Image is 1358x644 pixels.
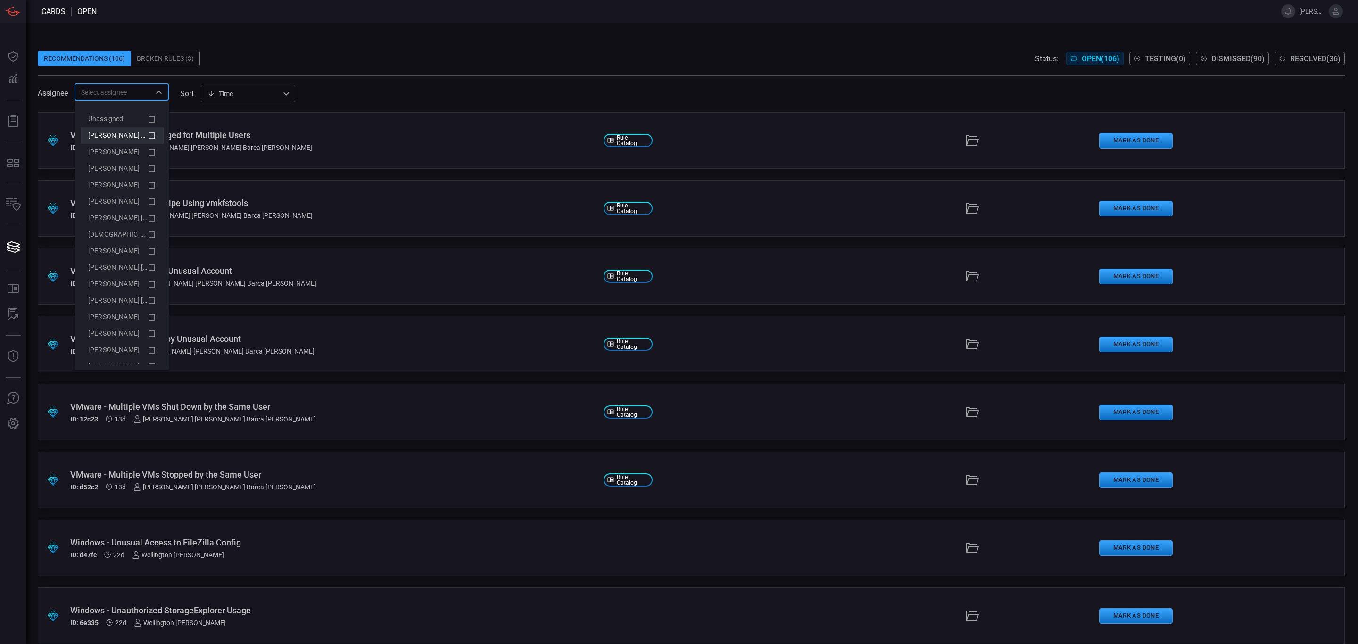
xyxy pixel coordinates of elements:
div: VMware - VM Shut Down by Unusual Account [70,334,596,344]
button: Close [152,86,166,99]
li: Olaya Garcia Fernandez [81,358,164,375]
span: Cards [41,7,66,16]
span: Sep 30, 2025 5:05 AM [115,483,126,491]
li: Marcos Ataua Lopes De Andrade Barca Martins [81,259,164,276]
button: Cards [2,236,25,258]
span: [PERSON_NAME] (Myself) [88,132,166,139]
div: Windows - Unusual Access to FileZilla Config [70,537,596,547]
div: Wellington [PERSON_NAME] [132,551,224,559]
span: [PERSON_NAME] [PERSON_NAME] [PERSON_NAME] [88,214,245,222]
div: [PERSON_NAME] [PERSON_NAME] Barca [PERSON_NAME] [130,144,312,151]
span: [PERSON_NAME] [88,313,140,321]
li: Analia Exposito Gonzalez [81,160,164,177]
div: [PERSON_NAME] [PERSON_NAME] Barca [PERSON_NAME] [134,280,316,287]
li: Alvaro Escribano Romero [81,144,164,160]
h5: ID: 128e4 [70,212,99,219]
button: Resolved(36) [1275,52,1345,65]
div: VMware - Password Changed for Multiple Users [70,130,596,140]
li: Maria Isabel Ibanez Aguirado [81,276,164,292]
h5: ID: e7a01 [70,280,99,287]
div: VMware - Multiple VMs Stopped by the Same User [70,470,596,479]
span: Unassigned [88,115,124,123]
li: Edgar Lima (Myself) [81,127,164,144]
h5: ID: 12c23 [70,415,98,423]
button: Open(106) [1066,52,1124,65]
h5: ID: 6e335 [70,619,99,627]
div: [PERSON_NAME] [PERSON_NAME] Barca [PERSON_NAME] [132,347,315,355]
h5: ID: d47fc [70,551,97,559]
div: Time [207,89,280,99]
li: Monica Merino Robledillo [81,325,164,342]
span: [PERSON_NAME] [88,363,140,370]
button: Preferences [2,413,25,435]
button: Detections [2,68,25,91]
span: [PERSON_NAME] [88,198,140,205]
label: sort [180,89,194,98]
input: Select assignee [77,86,150,98]
span: Resolved ( 36 ) [1290,54,1341,63]
h5: ID: d52c2 [70,483,98,491]
span: Sep 21, 2025 3:13 AM [113,551,124,559]
button: Mark as Done [1099,201,1173,216]
button: Mark as Done [1099,540,1173,556]
li: Unassigned [81,111,164,127]
span: Dismissed ( 90 ) [1211,54,1265,63]
li: Miguel Ángel Carrión Tamaral [81,292,164,309]
span: Testing ( 0 ) [1145,54,1186,63]
span: [PERSON_NAME] [PERSON_NAME] [88,297,192,304]
span: Rule Catalog [617,271,649,282]
div: VMware - Multiple VMs Shut Down by the Same User [70,402,596,412]
li: Everson Nunes De Souza [81,210,164,226]
button: MITRE - Detection Posture [2,152,25,174]
span: Rule Catalog [617,474,649,486]
button: Testing(0) [1129,52,1190,65]
span: Assignee [38,89,68,98]
span: [PERSON_NAME] [88,247,140,255]
div: Wellington [PERSON_NAME] [134,619,226,627]
span: Rule Catalog [617,406,649,418]
span: Open ( 106 ) [1082,54,1119,63]
button: Ask Us A Question [2,387,25,410]
span: [PERSON_NAME] [88,148,140,156]
span: [PERSON_NAME] [PERSON_NAME] Barca [PERSON_NAME] [88,264,265,271]
button: Mark as Done [1099,608,1173,624]
li: Marcio Rodrigues [81,243,164,259]
span: Status: [1035,54,1059,63]
span: Rule Catalog [617,203,649,214]
span: Rule Catalog [617,339,649,350]
div: [PERSON_NAME] [PERSON_NAME] Barca [PERSON_NAME] [133,483,316,491]
div: Recommendations (106) [38,51,131,66]
span: [PERSON_NAME] [88,346,140,354]
button: Inventory [2,194,25,216]
button: Mark as Done [1099,337,1173,352]
div: [PERSON_NAME] [PERSON_NAME] Barca [PERSON_NAME] [130,212,313,219]
li: Caio Vinicius Lopes Silva [81,177,164,193]
button: Mark as Done [1099,269,1173,284]
button: Threat Intelligence [2,345,25,368]
li: Jesus Ugarte Fernandez [81,226,164,243]
span: [PERSON_NAME][EMAIL_ADDRESS][DOMAIN_NAME] [1299,8,1325,15]
span: [PERSON_NAME] [88,181,140,189]
button: Rule Catalog [2,278,25,300]
span: Rule Catalog [617,135,649,146]
button: Mark as Done [1099,133,1173,149]
li: Douglas Leles Rodrigues [81,193,164,210]
li: Monica Jimenez Mencias [81,309,164,325]
div: [PERSON_NAME] [PERSON_NAME] Barca [PERSON_NAME] [133,415,316,423]
button: ALERT ANALYSIS [2,303,25,326]
div: Windows - Unauthorized StorageExplorer Usage [70,605,596,615]
div: Broken Rules (3) [131,51,200,66]
span: Sep 21, 2025 3:13 AM [115,619,126,627]
span: [PERSON_NAME] [88,330,140,337]
span: [PERSON_NAME] [88,165,140,172]
button: Reports [2,110,25,132]
li: Nichols Jasper [81,342,164,358]
span: Sep 30, 2025 5:05 AM [115,415,126,423]
span: open [77,7,97,16]
button: Dashboard [2,45,25,68]
h5: ID: 7c6af [70,347,97,355]
span: [DEMOGRAPHIC_DATA][PERSON_NAME] [88,231,210,238]
div: VMware - VM Stopped by Unusual Account [70,266,596,276]
button: Dismissed(90) [1196,52,1269,65]
button: Mark as Done [1099,405,1173,420]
